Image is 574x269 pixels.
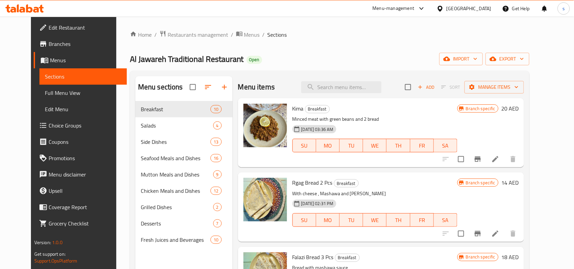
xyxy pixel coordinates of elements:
[34,183,127,199] a: Upsell
[141,170,213,179] span: Mutton Meals and Dishes
[470,225,486,242] button: Branch-specific-item
[214,204,221,211] span: 2
[319,215,337,225] span: MO
[39,85,127,101] a: Full Menu View
[130,31,152,39] a: Home
[34,36,127,52] a: Branches
[49,203,121,211] span: Coverage Report
[562,5,565,12] span: s
[135,215,233,232] div: Desserts7
[389,141,407,151] span: TH
[141,138,211,146] span: Side Dishes
[463,105,498,112] span: Branch specific
[141,219,213,228] span: Desserts
[135,166,233,183] div: Mutton Meals and Dishes9
[210,138,221,146] div: items
[210,154,221,162] div: items
[463,254,498,260] span: Branch specific
[49,138,121,146] span: Coupons
[437,215,455,225] span: SA
[141,121,213,130] span: Salads
[446,5,491,12] div: [GEOGRAPHIC_DATA]
[363,213,387,227] button: WE
[49,40,121,48] span: Branches
[316,139,340,152] button: MO
[366,215,384,225] span: WE
[363,139,387,152] button: WE
[210,105,221,113] div: items
[39,68,127,85] a: Sections
[340,139,363,152] button: TU
[159,30,228,39] a: Restaurants management
[214,122,221,129] span: 4
[501,178,519,187] h6: 14 AED
[231,31,233,39] li: /
[299,200,336,207] span: [DATE] 02:31 PM
[135,117,233,134] div: Salads4
[138,82,183,92] h2: Menu sections
[387,139,410,152] button: TH
[49,121,121,130] span: Choice Groups
[49,187,121,195] span: Upsell
[465,81,524,94] button: Manage items
[491,230,500,238] a: Edit menu item
[213,219,222,228] div: items
[417,83,435,91] span: Add
[263,31,265,39] li: /
[410,213,434,227] button: FR
[211,237,221,243] span: 10
[342,141,360,151] span: TU
[292,103,304,114] span: Kima
[45,105,121,113] span: Edit Menu
[141,154,211,162] span: Seafood Meals and Dishes
[135,98,233,251] nav: Menu sections
[211,106,221,113] span: 10
[296,215,314,225] span: SU
[210,187,221,195] div: items
[296,141,314,151] span: SU
[39,101,127,117] a: Edit Menu
[244,31,260,39] span: Menus
[34,134,127,150] a: Coupons
[141,236,211,244] span: Fresh Juices and Beverages
[210,236,221,244] div: items
[301,81,382,93] input: search
[299,126,336,133] span: [DATE] 03:36 AM
[45,72,121,81] span: Sections
[49,154,121,162] span: Promotions
[52,238,63,247] span: 1.0.0
[305,105,330,113] span: Breakfast
[238,82,275,92] h2: Menu items
[491,155,500,163] a: Edit menu item
[154,31,157,39] li: /
[334,180,358,187] span: Breakfast
[34,199,127,215] a: Coverage Report
[214,171,221,178] span: 9
[186,80,200,94] span: Select all sections
[34,215,127,232] a: Grocery Checklist
[168,31,228,39] span: Restaurants management
[49,23,121,32] span: Edit Restaurant
[470,151,486,167] button: Branch-specific-item
[34,256,78,265] a: Support.OpsPlatform
[34,166,127,183] a: Menu disclaimer
[135,199,233,215] div: Grilled Dishes2
[141,187,211,195] span: Chicken Meals and Dishes
[211,155,221,162] span: 16
[505,225,521,242] button: delete
[445,55,477,63] span: import
[34,150,127,166] a: Promotions
[34,238,51,247] span: Version:
[434,139,457,152] button: SA
[366,141,384,151] span: WE
[213,203,222,211] div: items
[34,52,127,68] a: Menus
[141,105,211,113] span: Breakfast
[135,150,233,166] div: Seafood Meals and Dishes16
